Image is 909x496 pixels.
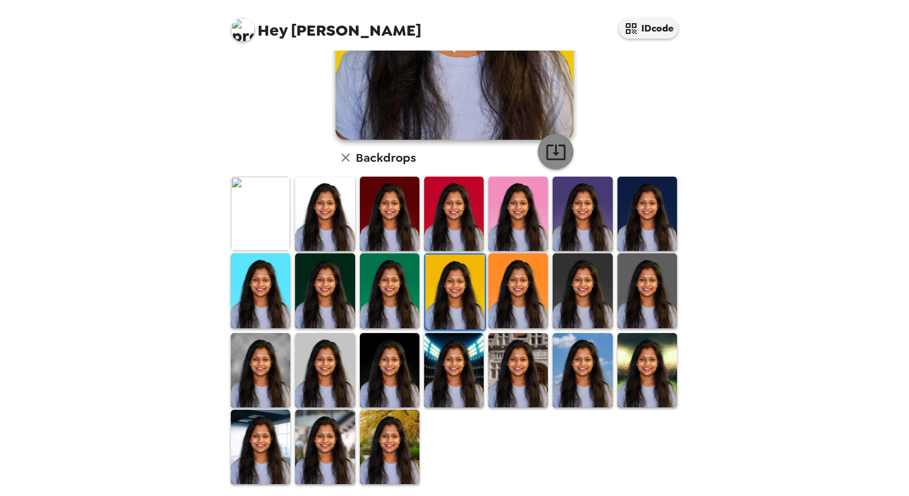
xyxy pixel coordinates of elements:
[231,12,421,39] span: [PERSON_NAME]
[356,148,416,167] h6: Backdrops
[619,18,678,39] button: IDcode
[258,20,287,41] span: Hey
[231,177,290,251] img: Original
[231,18,255,42] img: profile pic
